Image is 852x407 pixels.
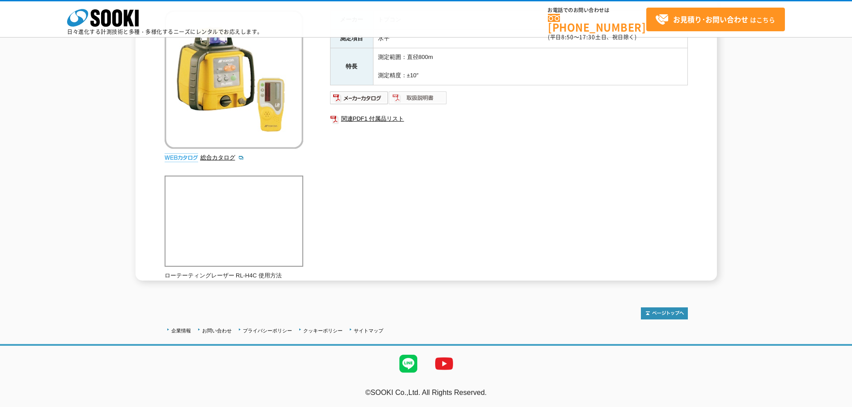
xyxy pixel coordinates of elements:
img: webカタログ [165,153,198,162]
span: (平日 ～ 土日、祝日除く) [548,33,636,41]
a: テストMail [818,398,852,406]
span: お電話でのお問い合わせは [548,8,646,13]
a: [PHONE_NUMBER] [548,14,646,32]
img: YouTube [426,346,462,382]
p: ローテーティングレーザー RL-H4C 使用方法 [165,271,303,281]
img: LINE [390,346,426,382]
th: 特長 [330,48,373,85]
img: ローテーティングレーザー RL-H4C [165,10,303,149]
a: プライバシーポリシー [243,328,292,333]
img: 取扱説明書 [389,91,447,105]
p: 日々進化する計測技術と多種・多様化するニーズにレンタルでお応えします。 [67,29,263,34]
a: 総合カタログ [200,154,244,161]
td: 測定範囲：直径800m 測定精度：±10″ [373,48,687,85]
a: 企業情報 [171,328,191,333]
span: 8:50 [561,33,574,41]
span: 17:30 [579,33,595,41]
a: お見積り･お問い合わせはこちら [646,8,785,31]
a: 取扱説明書 [389,97,447,103]
a: 関連PDF1 付属品リスト [330,113,688,125]
img: トップページへ [641,307,688,319]
a: クッキーポリシー [303,328,343,333]
a: メーカーカタログ [330,97,389,103]
img: メーカーカタログ [330,91,389,105]
a: サイトマップ [354,328,383,333]
span: はこちら [655,13,775,26]
strong: お見積り･お問い合わせ [673,14,748,25]
a: お問い合わせ [202,328,232,333]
